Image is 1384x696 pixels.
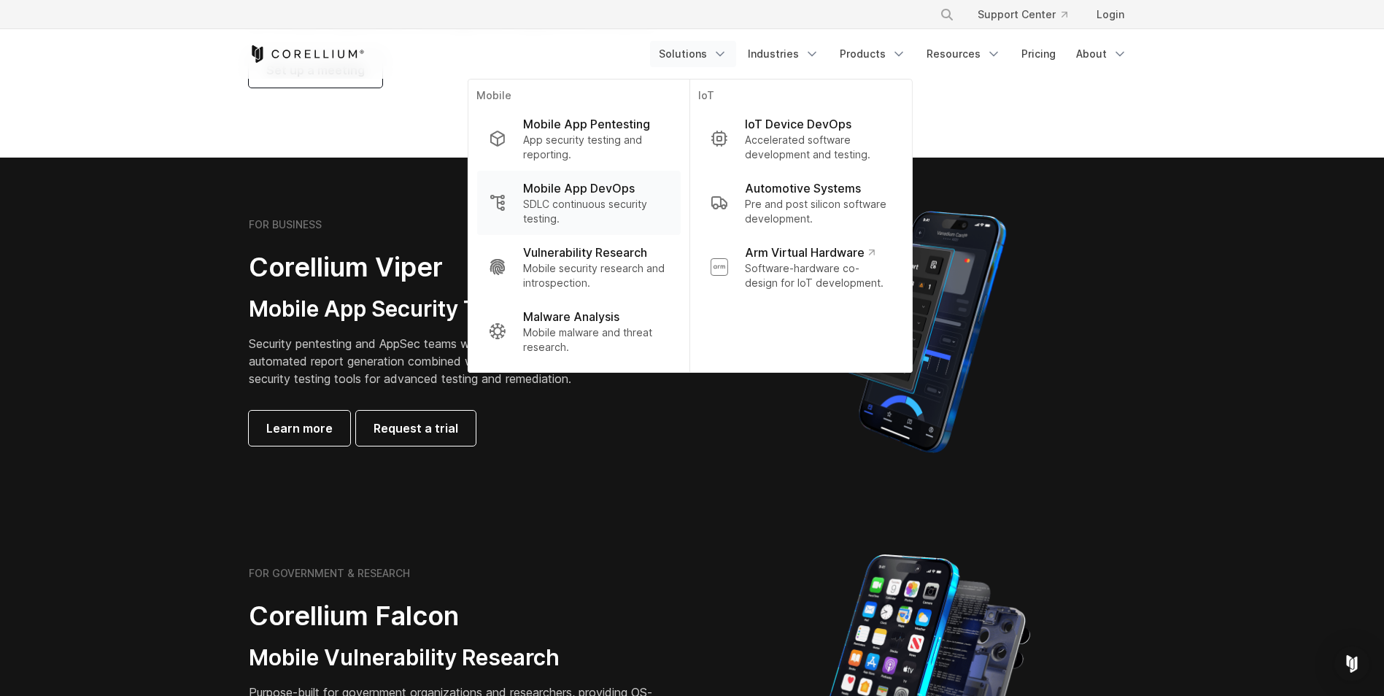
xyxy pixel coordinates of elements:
p: Mobile App Pentesting [523,115,650,133]
a: Pricing [1013,41,1064,67]
a: Automotive Systems Pre and post silicon software development. [698,171,902,235]
a: Learn more [249,411,350,446]
a: Arm Virtual Hardware Software-hardware co-design for IoT development. [698,235,902,299]
a: Corellium Home [249,45,365,63]
p: SDLC continuous security testing. [523,197,668,226]
a: Malware Analysis Mobile malware and threat research. [476,299,680,363]
p: Mobile malware and threat research. [523,325,668,355]
a: IoT Device DevOps Accelerated software development and testing. [698,107,902,171]
a: Login [1085,1,1136,28]
button: Search [934,1,960,28]
h2: Corellium Falcon [249,600,657,633]
p: Mobile App DevOps [523,179,635,197]
h3: Mobile Vulnerability Research [249,644,657,672]
p: Pre and post silicon software development. [745,197,891,226]
a: Resources [918,41,1010,67]
a: Solutions [650,41,736,67]
a: Request a trial [356,411,476,446]
div: Navigation Menu [650,41,1136,67]
a: Vulnerability Research Mobile security research and introspection. [476,235,680,299]
p: IoT Device DevOps [745,115,851,133]
p: Software-hardware co-design for IoT development. [745,261,891,290]
div: Open Intercom Messenger [1334,646,1369,681]
a: Products [831,41,915,67]
h6: FOR GOVERNMENT & RESEARCH [249,567,410,580]
img: Corellium MATRIX automated report on iPhone showing app vulnerability test results across securit... [811,204,1031,460]
h2: Corellium Viper [249,251,622,284]
p: Automotive Systems [745,179,861,197]
div: Navigation Menu [922,1,1136,28]
span: Learn more [266,419,333,437]
a: Mobile App Pentesting App security testing and reporting. [476,107,680,171]
h3: Mobile App Security Testing [249,295,622,323]
a: Support Center [966,1,1079,28]
a: About [1067,41,1136,67]
h6: FOR BUSINESS [249,218,322,231]
p: Mobile [476,88,680,107]
p: App security testing and reporting. [523,133,668,162]
p: Mobile security research and introspection. [523,261,668,290]
p: IoT [698,88,902,107]
span: Request a trial [374,419,458,437]
p: Arm Virtual Hardware [745,244,874,261]
p: Malware Analysis [523,308,619,325]
p: Security pentesting and AppSec teams will love the simplicity of automated report generation comb... [249,335,622,387]
p: Accelerated software development and testing. [745,133,891,162]
a: Industries [739,41,828,67]
p: Vulnerability Research [523,244,647,261]
a: Mobile App DevOps SDLC continuous security testing. [476,171,680,235]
